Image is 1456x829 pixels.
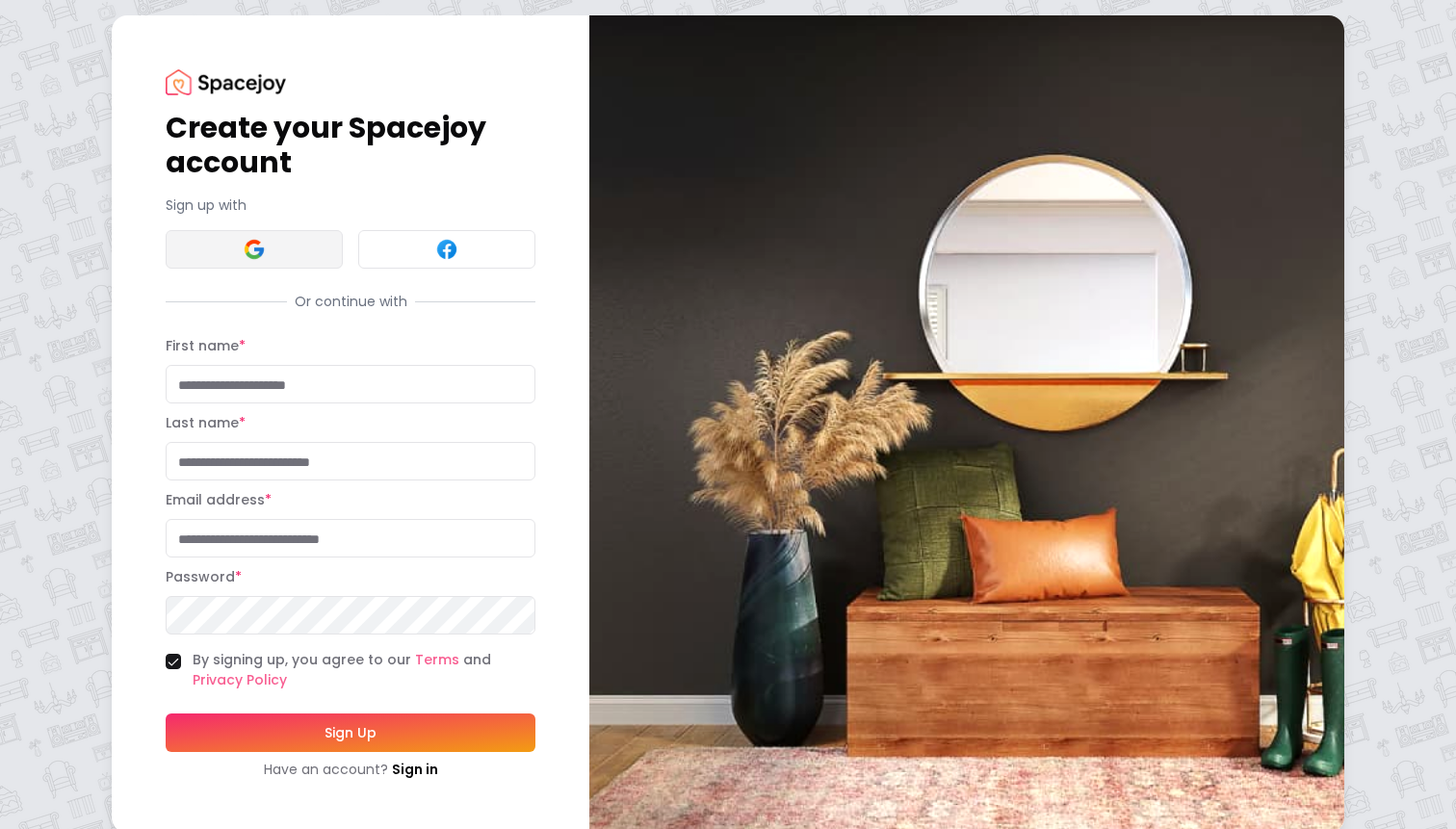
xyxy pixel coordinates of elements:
[166,336,246,355] label: First name
[166,760,535,779] div: Have an account?
[166,567,242,586] label: Password
[166,69,286,95] img: Spacejoy Logo
[166,195,535,215] p: Sign up with
[287,292,415,311] span: Or continue with
[435,238,458,261] img: Facebook signin
[166,413,246,432] label: Last name
[193,650,535,690] label: By signing up, you agree to our and
[166,713,535,752] button: Sign Up
[166,111,535,180] h1: Create your Spacejoy account
[243,238,266,261] img: Google signin
[392,760,438,779] a: Sign in
[415,650,459,669] a: Terms
[166,490,272,509] label: Email address
[193,670,287,689] a: Privacy Policy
